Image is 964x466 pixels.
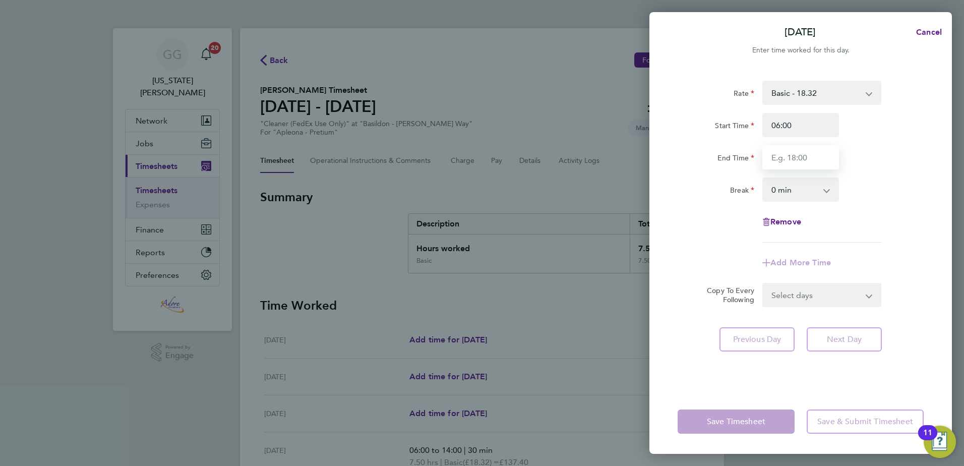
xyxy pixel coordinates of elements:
label: Start Time [715,121,754,133]
label: Rate [734,89,754,101]
span: Cancel [913,27,942,37]
p: [DATE] [785,25,816,39]
input: E.g. 08:00 [762,113,839,137]
button: Open Resource Center, 11 new notifications [924,426,956,458]
button: Cancel [900,22,952,42]
label: Break [730,186,754,198]
div: 11 [923,433,932,446]
label: Copy To Every Following [699,286,754,304]
input: E.g. 18:00 [762,145,839,169]
label: End Time [717,153,754,165]
div: Enter time worked for this day. [649,44,952,56]
span: Remove [770,217,801,226]
button: Remove [762,218,801,226]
